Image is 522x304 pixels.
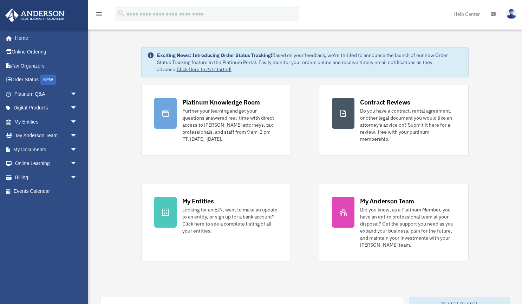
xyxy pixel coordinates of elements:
a: Platinum Knowledge Room Further your learning and get your questions answered real-time with dire... [141,85,291,156]
a: Events Calendar [5,184,88,198]
i: menu [95,10,103,18]
div: Based on your feedback, we're thrilled to announce the launch of our new Order Status Tracking fe... [157,52,463,73]
div: Did you know, as a Platinum Member, you have an entire professional team at your disposal? Get th... [360,206,456,248]
a: menu [95,12,103,18]
a: Order StatusNEW [5,73,88,87]
a: My Anderson Teamarrow_drop_down [5,129,88,143]
span: arrow_drop_down [70,157,84,171]
div: Looking for an EIN, want to make an update to an entity, or sign up for a bank account? Click her... [182,206,278,234]
span: arrow_drop_down [70,115,84,129]
a: Platinum Q&Aarrow_drop_down [5,87,88,101]
a: Tax Organizers [5,59,88,73]
a: Home [5,31,84,45]
a: Digital Productsarrow_drop_down [5,101,88,115]
a: My Anderson Team Did you know, as a Platinum Member, you have an entire professional team at your... [319,184,469,261]
span: arrow_drop_down [70,87,84,101]
i: search [117,9,125,17]
a: Billingarrow_drop_down [5,170,88,184]
a: Online Learningarrow_drop_down [5,157,88,171]
div: Do you have a contract, rental agreement, or other legal document you would like an attorney's ad... [360,107,456,142]
a: Online Ordering [5,45,88,59]
span: arrow_drop_down [70,129,84,143]
span: arrow_drop_down [70,101,84,115]
img: Anderson Advisors Platinum Portal [3,8,67,22]
div: My Anderson Team [360,197,414,205]
a: My Documentsarrow_drop_down [5,142,88,157]
a: Contract Reviews Do you have a contract, rental agreement, or other legal document you would like... [319,85,469,156]
span: arrow_drop_down [70,142,84,157]
span: arrow_drop_down [70,170,84,185]
div: Contract Reviews [360,98,410,107]
div: Platinum Knowledge Room [182,98,260,107]
div: NEW [40,75,56,85]
a: Click Here to get started! [177,66,231,72]
strong: Exciting News: Introducing Order Status Tracking! [157,52,272,58]
a: My Entitiesarrow_drop_down [5,115,88,129]
img: User Pic [506,9,517,19]
div: Further your learning and get your questions answered real-time with direct access to [PERSON_NAM... [182,107,278,142]
div: My Entities [182,197,214,205]
a: My Entities Looking for an EIN, want to make an update to an entity, or sign up for a bank accoun... [141,184,291,261]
